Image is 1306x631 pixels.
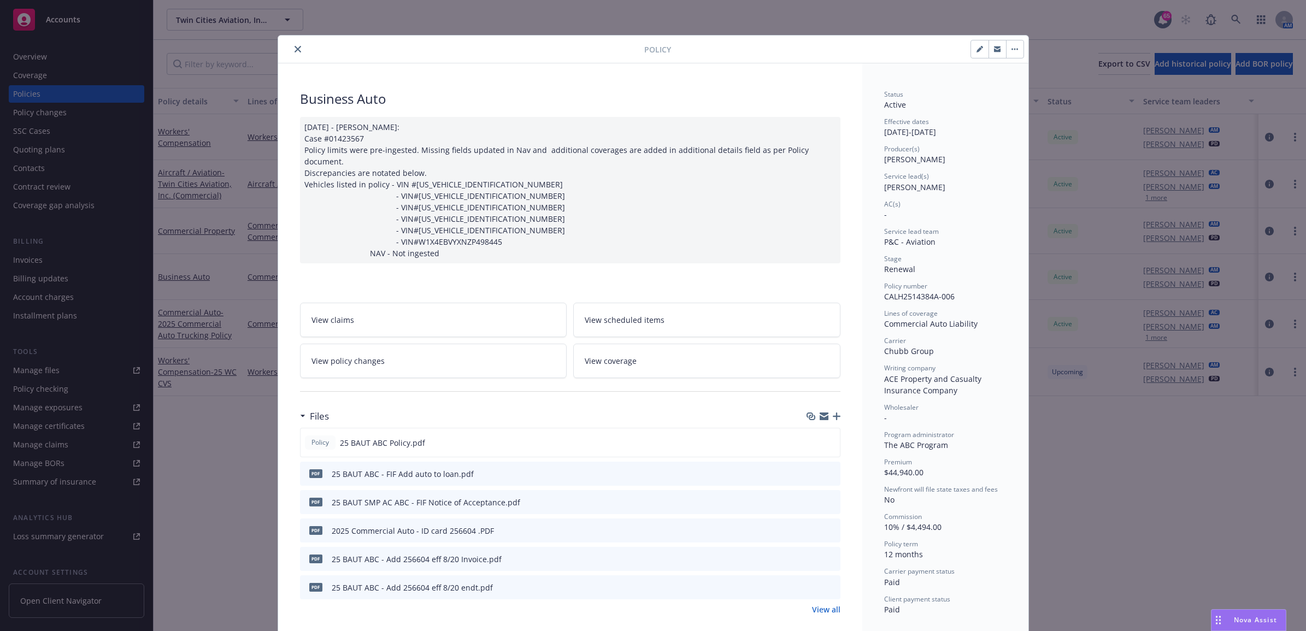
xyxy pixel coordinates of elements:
span: Service lead(s) [884,172,929,181]
span: [PERSON_NAME] [884,154,945,164]
span: - [884,412,887,423]
button: download file [808,437,817,449]
span: CALH2514384A-006 [884,291,955,302]
button: close [291,43,304,56]
span: View coverage [585,355,637,367]
span: Renewal [884,264,915,274]
span: 10% / $4,494.00 [884,522,942,532]
span: Client payment status [884,594,950,604]
span: Paid [884,604,900,615]
a: View policy changes [300,344,567,378]
span: Program administrator [884,430,954,439]
span: Nova Assist [1234,615,1277,624]
span: pdf [309,469,322,477]
span: Policy [309,438,331,447]
button: download file [809,525,817,536]
span: Effective dates [884,117,929,126]
button: download file [809,582,817,593]
span: PDF [309,526,322,534]
span: Lines of coverage [884,309,938,318]
span: Active [884,99,906,110]
span: 25 BAUT ABC Policy.pdf [340,437,425,449]
span: Policy number [884,281,927,291]
span: View scheduled items [585,314,664,326]
span: The ABC Program [884,440,948,450]
span: Paid [884,577,900,587]
span: pdf [309,555,322,563]
a: View scheduled items [573,303,840,337]
div: 25 BAUT ABC - Add 256604 eff 8/20 Invoice.pdf [332,553,502,565]
span: pdf [309,498,322,506]
span: View policy changes [311,355,385,367]
button: download file [809,553,817,565]
span: Chubb Group [884,346,934,356]
span: Writing company [884,363,936,373]
span: Policy term [884,539,918,549]
span: Commission [884,512,922,521]
button: preview file [826,468,836,480]
span: [PERSON_NAME] [884,182,945,192]
span: Carrier payment status [884,567,955,576]
button: download file [809,468,817,480]
span: P&C - Aviation [884,237,936,247]
button: preview file [826,553,836,565]
button: download file [809,497,817,508]
span: AC(s) [884,199,901,209]
span: pdf [309,583,322,591]
span: View claims [311,314,354,326]
div: 25 BAUT SMP AC ABC - FIF Notice of Acceptance.pdf [332,497,520,508]
button: preview file [826,525,836,536]
span: ACE Property and Casualty Insurance Company [884,374,984,396]
div: [DATE] - [PERSON_NAME]: Case #01423567 Policy limits were pre-ingested. Missing fields updated in... [300,117,840,263]
div: Files [300,409,329,423]
span: Service lead team [884,227,939,236]
a: View all [812,604,840,615]
span: Carrier [884,336,906,345]
span: Commercial Auto Liability [884,319,978,329]
h3: Files [310,409,329,423]
button: preview file [826,497,836,508]
span: No [884,494,895,505]
span: Policy [644,44,671,55]
span: - [884,209,887,220]
button: Nova Assist [1211,609,1286,631]
a: View coverage [573,344,840,378]
span: Newfront will file state taxes and fees [884,485,998,494]
span: Status [884,90,903,99]
span: 12 months [884,549,923,559]
span: Wholesaler [884,403,919,412]
a: View claims [300,303,567,337]
span: $44,940.00 [884,467,923,477]
div: 2025 Commercial Auto - ID card 256604 .PDF [332,525,494,536]
span: Stage [884,254,902,263]
div: 25 BAUT ABC - Add 256604 eff 8/20 endt.pdf [332,582,493,593]
button: preview file [826,582,836,593]
span: Producer(s) [884,144,920,154]
div: [DATE] - [DATE] [884,117,1007,138]
span: Premium [884,457,912,467]
div: Business Auto [300,90,840,108]
button: preview file [826,437,836,449]
div: 25 BAUT ABC - FIF Add auto to loan.pdf [332,468,474,480]
div: Drag to move [1211,610,1225,630]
